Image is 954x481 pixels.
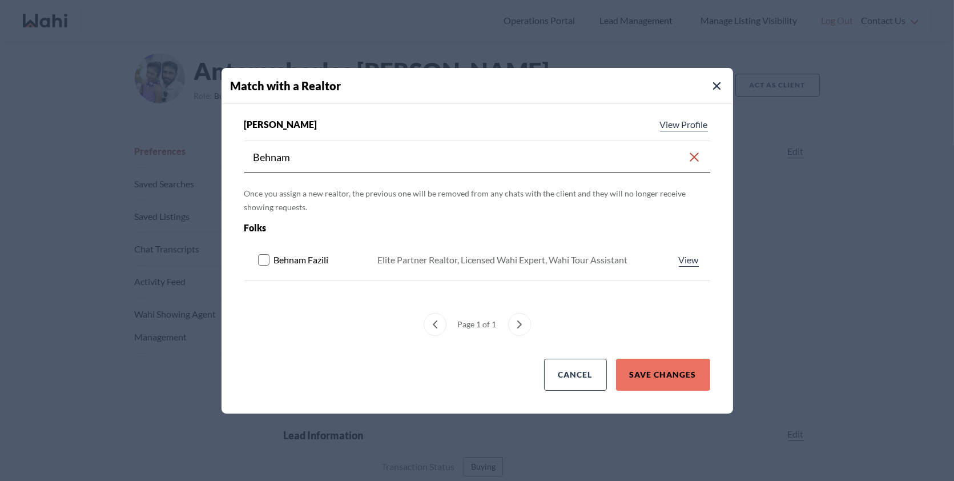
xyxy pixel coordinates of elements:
h4: Match with a Realtor [231,77,733,94]
a: View profile [658,118,710,131]
div: Page 1 of 1 [453,313,501,336]
button: Clear search [687,147,701,167]
input: Search input [253,147,687,167]
span: Behnam Fazili [274,253,329,267]
p: Once you assign a new realtor, the previous one will be removed from any chats with the client an... [244,187,710,214]
button: Cancel [544,359,607,391]
span: [PERSON_NAME] [244,118,317,131]
a: View profile [677,253,701,267]
nav: Match with an agent menu pagination [244,313,710,336]
button: Close Modal [710,79,724,93]
button: previous page [424,313,446,336]
div: Elite Partner Realtor, Licensed Wahi Expert, Wahi Tour Assistant [377,253,627,267]
button: next page [508,313,531,336]
button: Save Changes [616,359,710,391]
div: Folks [244,221,617,235]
